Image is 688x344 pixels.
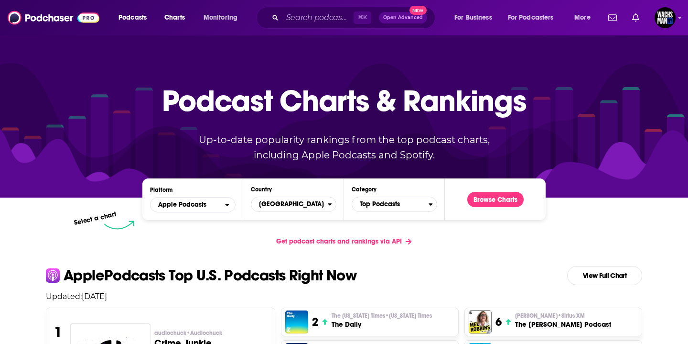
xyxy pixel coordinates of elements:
[332,312,432,320] span: The [US_STATE] Times
[154,329,222,337] span: audiochuck
[469,311,492,333] img: The Mel Robbins Podcast
[567,266,642,285] a: View Full Chart
[332,312,432,329] a: The [US_STATE] Times•[US_STATE] TimesThe Daily
[312,315,318,329] h3: 2
[502,10,568,25] button: open menu
[515,320,611,329] h3: The [PERSON_NAME] Podcast
[352,196,429,212] span: Top Podcasts
[568,10,602,25] button: open menu
[162,69,527,132] p: Podcast Charts & Rankings
[158,201,206,208] span: Apple Podcasts
[574,11,591,24] span: More
[448,10,504,25] button: open menu
[150,197,236,212] button: open menu
[515,312,611,329] a: [PERSON_NAME]•Sirius XMThe [PERSON_NAME] Podcast
[285,311,308,333] img: The Daily
[150,197,236,212] h2: Platforms
[383,15,423,20] span: Open Advanced
[332,312,432,320] p: The New York Times • New York Times
[251,196,328,212] span: [GEOGRAPHIC_DATA]
[352,197,437,212] button: Categories
[186,330,222,336] span: • Audiochuck
[385,312,432,319] span: • [US_STATE] Times
[628,10,643,26] a: Show notifications dropdown
[409,6,427,15] span: New
[269,230,419,253] a: Get podcast charts and rankings via API
[515,312,585,320] span: [PERSON_NAME]
[154,329,268,337] p: audiochuck • Audiochuck
[64,268,356,283] p: Apple Podcasts Top U.S. Podcasts Right Now
[467,192,524,207] button: Browse Charts
[354,11,371,24] span: ⌘ K
[265,7,444,29] div: Search podcasts, credits, & more...
[282,10,354,25] input: Search podcasts, credits, & more...
[8,9,99,27] img: Podchaser - Follow, Share and Rate Podcasts
[46,268,60,282] img: apple Icon
[655,7,676,28] span: Logged in as WachsmanNY
[558,312,585,319] span: • Sirius XM
[164,11,185,24] span: Charts
[276,237,402,245] span: Get podcast charts and rankings via API
[508,11,554,24] span: For Podcasters
[54,323,62,341] h3: 1
[118,11,147,24] span: Podcasts
[454,11,492,24] span: For Business
[180,132,508,163] p: Up-to-date popularity rankings from the top podcast charts, including Apple Podcasts and Spotify.
[197,10,250,25] button: open menu
[604,10,621,26] a: Show notifications dropdown
[158,10,191,25] a: Charts
[38,292,650,301] p: Updated: [DATE]
[495,315,502,329] h3: 6
[73,210,117,227] p: Select a chart
[251,197,336,212] button: Countries
[204,11,237,24] span: Monitoring
[112,10,159,25] button: open menu
[332,320,432,329] h3: The Daily
[379,12,427,23] button: Open AdvancedNew
[655,7,676,28] button: Show profile menu
[515,312,611,320] p: Mel Robbins • Sirius XM
[104,221,134,230] img: select arrow
[655,7,676,28] img: User Profile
